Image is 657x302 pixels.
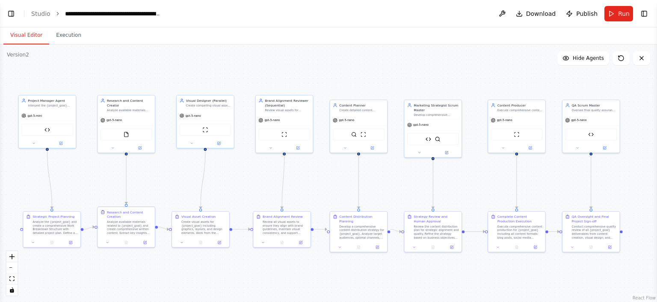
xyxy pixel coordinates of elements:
button: Open in side panel [602,244,618,250]
div: Content Producer [497,103,542,107]
div: Project Manager Agent [28,98,73,103]
button: Open in side panel [592,145,618,151]
g: Edge from 94ce05ac-4970-4512-8d4a-f2c0fa392042 to a8ee11e9-378e-4d67-82ad-0c5dcde6828c [465,229,485,234]
span: gpt-5-nano [413,123,429,127]
button: Execution [49,27,88,44]
button: Show right sidebar [638,8,650,20]
button: No output available [272,240,292,245]
div: Analyze the {project_goal} and create a comprehensive Work Breakdown Structure with detailed proj... [33,220,77,235]
button: Open in side panel [127,145,153,151]
img: ScrapeWebsiteTool [281,132,287,137]
span: Publish [576,9,598,18]
button: No output available [42,240,62,245]
div: React Flow controls [6,251,18,296]
span: gpt-5-mini [27,114,42,118]
button: No output available [191,240,210,245]
div: Content Planner [339,103,384,107]
div: Visual Asset Creation [181,214,216,219]
button: Open in side panel [62,240,78,245]
button: Open in side panel [527,244,543,250]
div: Brand Alignment Reviewer (Sequential)Review visual assets for {project_goal} to ensure they align... [255,95,314,153]
nav: breadcrumb [31,9,161,18]
button: Open in side panel [433,150,459,155]
button: No output available [116,240,136,245]
button: Open in side panel [359,145,385,151]
button: No output available [349,244,368,250]
a: React Flow attribution [633,296,656,300]
img: SerperDevTool [351,132,357,137]
div: Review visual assets for {project_goal} to ensure they align with brand guidelines, messaging con... [265,109,310,113]
g: Edge from cce8d2ca-cb32-4fd0-8ead-c071d1960d1f to 041c6640-bdff-4ea7-ab14-3c1eceac90ed [198,151,208,209]
div: QA Scrum Master [572,103,617,107]
button: Visual Editor [3,27,49,44]
button: No output available [423,244,443,250]
div: Strategy Review and Human ApprovalReview the content distribution plan for strategic alignment an... [404,211,462,252]
div: Strategic Project Planning [33,214,74,219]
span: gpt-5-nano [264,118,280,122]
button: Hide Agents [557,51,609,65]
g: Edge from 38079f9c-40df-4a07-ba77-30799884c14a to 44e31679-080f-48cf-91d7-de90f76c26a8 [280,155,287,208]
div: Visual Asset CreationCreate visual assets for {project_goal} including graphics, layouts, and des... [172,211,230,248]
div: Analyze available materials about {project_goal} and create comprehensive written content includi... [107,109,152,113]
div: Oversee final quality assurance process for {project_goal} deliverables from all crews, ensuring ... [572,109,617,113]
div: Create visual assets for {project_goal} including graphics, layouts, and design elements. Work fr... [181,220,226,235]
img: SerperDevTool [435,136,441,142]
div: Create detailed content distribution plans for {project_goal} including channel strategy, timing,... [339,109,384,113]
g: Edge from 4e2f9639-a8b6-4011-9f2b-1edd12505a3d to dd178513-feda-4d49-94ff-a40c296a0d75 [589,155,593,208]
g: Edge from 7262a4f1-5fed-4434-a43a-ced6ae910edc to 041c6640-bdff-4ea7-ab14-3c1eceac90ed [158,225,169,231]
div: Visual Designer (Parallel)Create compelling visual assets for {project_goal} including graphics, ... [176,95,234,148]
button: Download [512,6,559,21]
g: Edge from 44e31679-080f-48cf-91d7-de90f76c26a8 to 84a7cfd2-40bd-4e86-b93d-af88c3a5f482 [314,227,327,232]
div: Content Distribution PlanningDevelop a comprehensive content distribution strategy for {project_g... [330,211,388,252]
a: Studio [31,10,50,17]
g: Edge from 84a7cfd2-40bd-4e86-b93d-af88c3a5f482 to 94ce05ac-4970-4512-8d4a-f2c0fa392042 [391,227,402,234]
span: Hide Agents [573,55,604,62]
button: toggle interactivity [6,284,18,296]
span: gpt-5-nano [339,118,354,122]
img: ClickUp Task Manager [426,136,431,142]
button: No output available [581,244,601,250]
g: Edge from 041c6640-bdff-4ea7-ab14-3c1eceac90ed to 44e31679-080f-48cf-91d7-de90f76c26a8 [232,227,250,232]
button: Show left sidebar [5,8,17,20]
div: Review the content distribution plan for strategic alignment and quality. Refine the strategy bas... [414,225,459,240]
button: zoom in [6,251,18,262]
button: Open in side panel [517,145,543,151]
div: Strategy Review and Human Approval [414,214,459,224]
button: fit view [6,273,18,284]
button: Publish [562,6,601,21]
div: QA Oversight and Final Project Sign-offConduct comprehensive quality review of all {project_goal}... [562,211,620,252]
button: Open in side panel [206,141,232,146]
div: Brand Alignment Reviewer (Sequential) [265,98,310,108]
button: No output available [507,244,527,250]
g: Edge from 067dd9f9-ba39-4731-8e4e-89866cc7fd6d to 94ce05ac-4970-4512-8d4a-f2c0fa392042 [431,160,435,208]
g: Edge from a8ee11e9-378e-4d67-82ad-0c5dcde6828c to dd178513-feda-4d49-94ff-a40c296a0d75 [548,229,559,234]
div: QA Scrum MasterOversee final quality assurance process for {project_goal} deliverables from all c... [562,100,620,153]
div: Analyze available materials related to {project_goal} and create comprehensive written content. E... [107,220,152,235]
div: Brand Alignment ReviewReview all visual assets to ensure they align with brand guidelines, mainta... [253,211,311,248]
img: ScrapeWebsiteTool [514,132,519,137]
div: Project Manager AgentInterpret the {project_goal} and create a comprehensive Work Breakdown Struc... [18,95,77,148]
div: Review all visual assets to ensure they align with brand guidelines, maintain visual consistency,... [263,220,308,235]
div: Research and Content CreatorAnalyze available materials about {project_goal} and create comprehen... [97,95,155,153]
div: Content Distribution Planning [339,214,384,224]
div: Develop comprehensive content distribution and marketing strategy for {project_goal}, coordinatin... [414,113,459,117]
button: Open in side panel [444,244,459,250]
button: Open in side panel [293,240,308,245]
span: gpt-5-nano [186,114,201,118]
img: ClickUp Task Manager [588,132,594,137]
div: QA Oversight and Final Project Sign-off [572,214,617,224]
div: Brand Alignment Review [263,214,303,219]
div: Complete Content Production ExecutionExecute comprehensive content production for {project_goal} ... [488,211,546,252]
div: Visual Designer (Parallel) [186,98,231,103]
g: Edge from 2c2e2c53-4560-4edb-b102-d8fbd7adc5fc to 7262a4f1-5fed-4434-a43a-ced6ae910edc [124,151,129,204]
span: gpt-5-nano [497,118,512,122]
img: ScrapeWebsiteTool [361,132,366,137]
span: Download [526,9,556,18]
div: Complete Content Production Execution [497,214,542,224]
span: gpt-5-nano [107,118,122,122]
img: FileReadTool [124,132,129,137]
div: Research and Content Creation [107,210,152,219]
div: Interpret the {project_goal} and create a comprehensive Work Breakdown Structure with detailed pr... [28,104,73,108]
button: Open in side panel [211,240,227,245]
div: Content ProducerExecute comprehensive content production for {project_goal} including blog posts,... [488,100,546,153]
